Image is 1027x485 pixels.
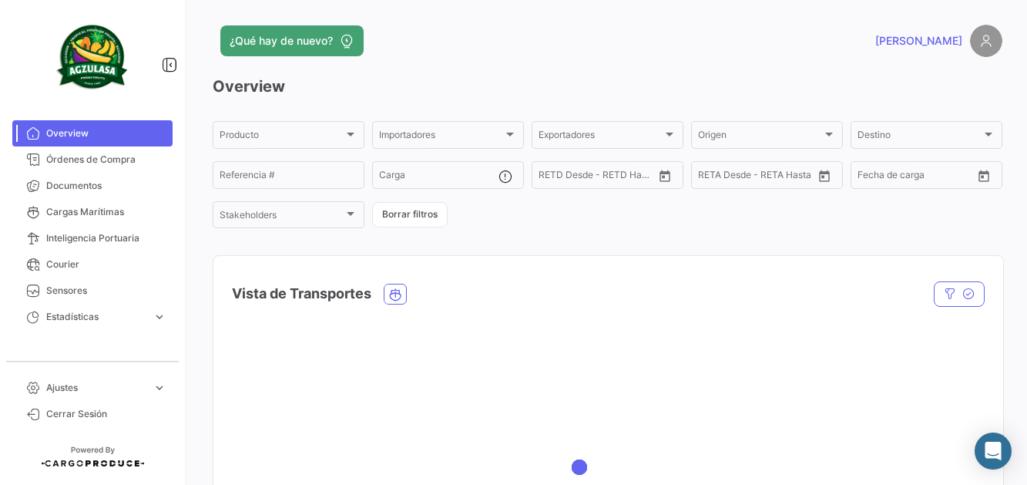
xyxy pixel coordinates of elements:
[46,310,146,324] span: Estadísticas
[153,310,166,324] span: expand_more
[539,132,663,143] span: Exportadores
[653,164,676,187] button: Open calendar
[970,25,1002,57] img: placeholder-user.png
[698,132,822,143] span: Origen
[46,153,166,167] span: Órdenes de Compra
[232,283,371,305] h4: Vista de Transportes
[213,76,1002,97] h3: Overview
[12,120,173,147] a: Overview
[379,132,503,143] span: Importadores
[46,126,166,140] span: Overview
[230,33,333,49] span: ¿Qué hay de nuevo?
[12,278,173,304] a: Sensores
[875,33,962,49] span: [PERSON_NAME]
[12,225,173,251] a: Inteligencia Portuaria
[46,407,166,421] span: Cerrar Sesión
[46,179,166,193] span: Documentos
[539,172,566,183] input: Desde
[46,205,166,219] span: Cargas Marítimas
[737,172,790,183] input: Hasta
[372,202,448,227] button: Borrar filtros
[896,172,950,183] input: Hasta
[220,212,344,223] span: Stakeholders
[12,147,173,173] a: Órdenes de Compra
[12,173,173,199] a: Documentos
[12,199,173,225] a: Cargas Marítimas
[698,172,726,183] input: Desde
[46,381,146,395] span: Ajustes
[220,132,344,143] span: Producto
[153,381,166,395] span: expand_more
[975,433,1012,470] div: Abrir Intercom Messenger
[12,251,173,278] a: Courier
[46,284,166,298] span: Sensores
[858,132,982,143] span: Destino
[813,164,836,187] button: Open calendar
[46,258,166,271] span: Courier
[220,25,364,56] button: ¿Qué hay de nuevo?
[384,285,406,304] button: Ocean
[972,164,995,187] button: Open calendar
[858,172,885,183] input: Desde
[577,172,631,183] input: Hasta
[54,19,131,96] img: agzulasa-logo.png
[46,231,166,245] span: Inteligencia Portuaria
